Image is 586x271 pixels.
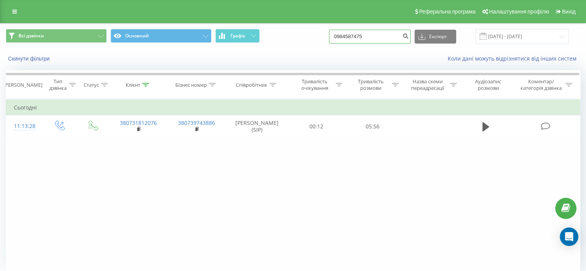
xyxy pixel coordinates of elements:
span: Вихід [562,8,576,15]
td: Сьогодні [6,100,580,115]
a: Коли дані можуть відрізнятися вiд інших систем [448,55,580,62]
div: Open Intercom Messenger [560,227,578,246]
div: Коментар/категорія дзвінка [518,78,563,91]
button: Скинути фільтри [6,55,54,62]
a: 380739743886 [178,119,215,126]
td: 00:12 [289,115,344,138]
div: [PERSON_NAME] [3,82,42,88]
div: Співробітник [236,82,267,88]
span: Налаштування профілю [489,8,549,15]
div: 11:13:28 [14,119,34,134]
span: Реферальна програма [419,8,476,15]
a: 380731812076 [120,119,157,126]
div: Тривалість очікування [296,78,334,91]
div: Аудіозапис розмови [466,78,511,91]
span: Всі дзвінки [18,33,44,39]
td: [PERSON_NAME] (SIP) [226,115,289,138]
button: Основний [111,29,212,43]
div: Статус [84,82,99,88]
div: Бізнес номер [175,82,207,88]
div: Тривалість розмови [351,78,390,91]
button: Експорт [415,30,456,44]
td: 05:56 [344,115,400,138]
span: Графік [230,33,245,39]
div: Клієнт [126,82,140,88]
button: Всі дзвінки [6,29,107,43]
div: Тип дзвінка [49,78,67,91]
div: Назва схеми переадресації [408,78,448,91]
button: Графік [215,29,260,43]
input: Пошук за номером [329,30,411,44]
